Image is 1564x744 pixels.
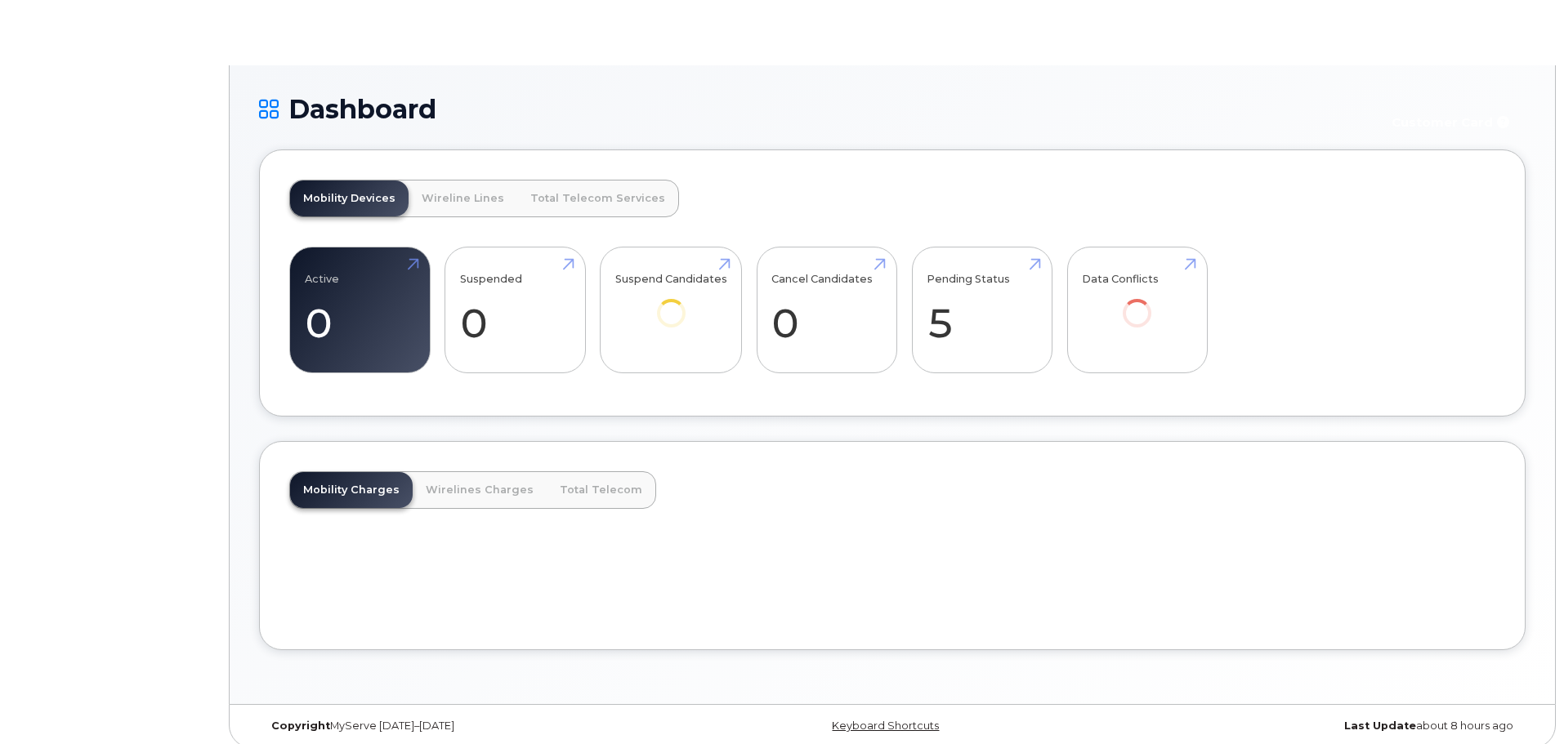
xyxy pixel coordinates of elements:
strong: Last Update [1344,719,1416,732]
a: Mobility Charges [290,472,413,508]
a: Pending Status 5 [927,256,1037,364]
a: Total Telecom [547,472,655,508]
button: Customer Card [1379,108,1526,136]
a: Suspended 0 [460,256,570,364]
a: Wireline Lines [409,180,517,216]
a: Keyboard Shortcuts [832,719,939,732]
div: about 8 hours ago [1103,719,1526,733]
a: Data Conflicts [1082,256,1192,350]
h1: Dashboard [259,95,1370,123]
div: MyServe [DATE]–[DATE] [259,719,681,733]
a: Wirelines Charges [413,472,547,508]
strong: Copyright [271,719,330,732]
a: Active 0 [305,256,415,364]
a: Suspend Candidates [615,256,727,350]
a: Total Telecom Services [517,180,678,216]
a: Cancel Candidates 0 [771,256,882,364]
a: Mobility Devices [290,180,409,216]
